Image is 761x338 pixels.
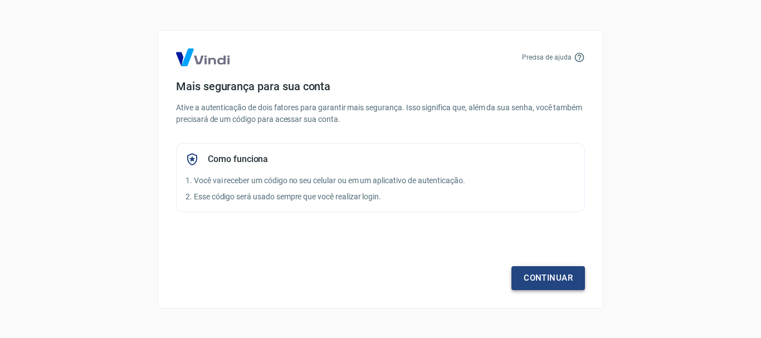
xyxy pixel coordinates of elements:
p: 2. Esse código será usado sempre que você realizar login. [186,191,575,203]
h4: Mais segurança para sua conta [176,80,585,93]
a: Continuar [511,266,585,290]
p: Ative a autenticação de dois fatores para garantir mais segurança. Isso significa que, além da su... [176,102,585,125]
h5: Como funciona [208,154,268,165]
p: 1. Você vai receber um código no seu celular ou em um aplicativo de autenticação. [186,175,575,187]
img: Logo Vind [176,48,230,66]
p: Precisa de ajuda [522,52,572,62]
